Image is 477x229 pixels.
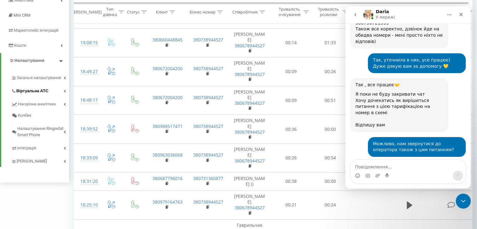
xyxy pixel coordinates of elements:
[152,37,183,43] a: 380660448845
[18,112,31,119] span: Колбек
[193,94,223,100] a: 380738944527
[316,7,341,17] div: Тривалість розмови
[311,191,350,220] td: 00:24
[456,194,471,209] iframe: Intercom live chat
[11,83,69,97] a: Віртуальна АТС
[235,158,265,164] a: 380678944527
[152,152,183,158] a: 380963036068
[14,58,44,63] span: Налаштування
[272,57,311,86] td: 00:09
[311,172,350,190] td: 00:00
[193,66,223,72] a: 380738944527
[17,125,64,138] span: Налаштування Ringostat Smart Phone
[228,57,272,86] td: [PERSON_NAME]
[193,37,223,43] a: 380738944527
[228,115,272,144] td: [PERSON_NAME]
[272,86,311,115] td: 00:09
[11,121,69,141] a: Налаштування Ringostat Smart Phone
[80,94,93,106] div: 18:48:17
[80,175,93,188] div: 18:31:20
[156,9,168,14] div: Клієнт
[193,123,223,129] a: 380738944527
[11,110,69,121] a: Колбек
[17,75,61,81] span: Загальні налаштування
[11,97,69,110] a: Наскрізна аналітика
[311,57,350,86] td: 00:26
[235,43,265,49] a: 380678944527
[232,9,258,14] div: Співробітник
[80,123,93,135] div: 18:39:52
[190,9,215,14] div: Бізнес номер
[311,29,350,57] td: 01:33
[228,172,272,190] td: [PERSON_NAME] ()
[127,9,140,14] div: Статус
[235,129,265,135] a: 380678944527
[311,86,350,115] td: 00:51
[228,144,272,173] td: [PERSON_NAME]
[152,199,183,205] a: 380979164763
[70,9,102,14] div: [PERSON_NAME]
[80,66,93,78] div: 18:49:27
[235,100,265,106] a: 380678944527
[103,7,117,17] div: Тип дзвінка
[16,88,48,94] span: Віртуальна АТС
[193,175,223,181] a: 380731360877
[17,145,36,151] span: Інтеграція
[152,123,183,129] a: 380988517471
[193,199,223,205] a: 380738944527
[14,43,26,48] span: Кошти
[272,144,311,173] td: 00:26
[11,70,69,83] a: Загальні налаштування
[11,154,69,167] a: [PERSON_NAME]
[11,141,69,154] a: Інтеграція
[152,175,183,181] a: 380687796016
[193,152,223,158] a: 380738944527
[272,115,311,144] td: 00:36
[1,53,69,68] a: Налаштування
[17,158,47,164] span: [PERSON_NAME]
[311,144,350,173] td: 00:54
[235,71,265,77] a: 380678944527
[228,191,272,220] td: [PERSON_NAME]
[228,86,272,115] td: [PERSON_NAME]
[272,172,311,190] td: 00:38
[311,115,350,144] td: 00:00
[152,66,183,72] a: 380672004200
[13,13,30,18] span: Mini CRM
[18,101,56,107] span: Наскрізна аналітика
[272,191,311,220] td: 00:21
[80,152,93,164] div: 18:33:09
[14,28,59,33] span: Маркетплейс інтеграцій
[152,94,183,100] a: 380672004200
[272,29,311,57] td: 00:14
[277,7,302,17] div: Тривалість очікування
[235,205,265,210] a: 380678944527
[345,6,471,189] iframe: Intercom live chat
[80,199,93,211] div: 18:25:10
[228,29,272,57] td: [PERSON_NAME]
